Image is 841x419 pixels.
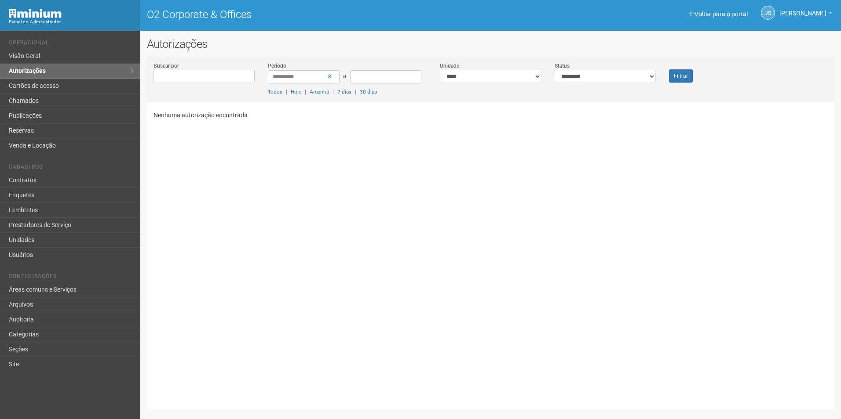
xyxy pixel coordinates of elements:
[761,6,775,20] a: JS
[268,89,282,95] a: Todos
[779,1,826,17] span: Jeferson Souza
[9,164,134,173] li: Cadastros
[333,89,334,95] span: |
[689,11,748,18] a: Voltar para o portal
[154,62,179,70] label: Buscar por
[360,89,377,95] a: 30 dias
[291,89,301,95] a: Hoje
[440,62,459,70] label: Unidade
[305,89,306,95] span: |
[9,273,134,282] li: Configurações
[147,9,484,20] h1: O2 Corporate & Offices
[779,11,832,18] a: [PERSON_NAME]
[343,72,347,79] span: a
[9,9,62,18] img: Minium
[9,40,134,49] li: Operacional
[268,62,286,70] label: Período
[286,89,287,95] span: |
[337,89,351,95] a: 7 dias
[310,89,329,95] a: Amanhã
[9,18,134,26] div: Painel do Administrador
[154,111,828,119] p: Nenhuma autorização encontrada
[147,37,834,51] h2: Autorizações
[555,62,570,70] label: Status
[355,89,356,95] span: |
[669,69,693,83] button: Filtrar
